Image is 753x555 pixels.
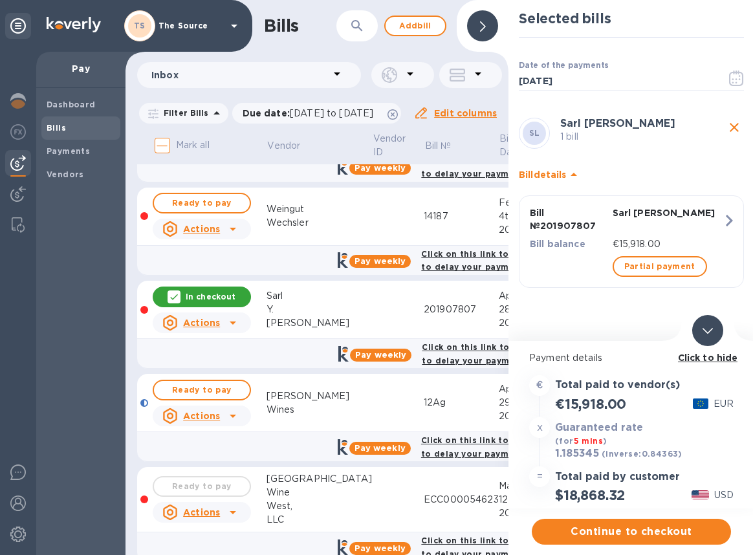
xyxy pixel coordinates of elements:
span: 5 mins [574,436,603,446]
span: Bill Date [499,132,539,159]
u: Actions [183,411,220,421]
div: 4th [499,210,540,223]
button: Ready to pay [153,380,251,400]
p: The Source [158,21,223,30]
div: West, [267,499,372,513]
u: Actions [183,507,220,517]
div: = [529,466,550,487]
p: Pay [47,62,115,75]
b: Sarl [PERSON_NAME] [560,117,675,129]
div: Feb [499,196,540,210]
button: close [725,118,744,137]
b: Pay weekly [355,443,406,453]
button: Continue to checkout [532,519,731,545]
button: Ready to pay [153,193,251,213]
div: Due date:[DATE] to [DATE] [232,103,402,124]
div: LLC [267,513,372,527]
p: In checkout [186,291,235,302]
p: Bill № 201907807 [530,206,607,232]
p: Inbox [151,69,329,82]
span: Ready to pay [164,382,239,398]
div: 2025 [499,506,540,520]
p: Due date : [243,107,380,120]
b: Bills [47,123,66,133]
b: (inverse: 0.84363 ) [602,449,682,459]
span: Partial payment [624,259,695,274]
p: Sarl [PERSON_NAME] [613,206,723,219]
b: Dashboard [47,100,96,109]
h2: €15,918.00 [555,396,626,412]
button: Bill №201907807Sarl [PERSON_NAME]Bill balance€15,918.00Partial payment [519,195,744,288]
img: USD [692,490,709,499]
div: Wines [267,403,372,417]
b: Pay weekly [355,350,406,360]
div: [PERSON_NAME] [267,389,372,403]
p: €15,918.00 [613,237,723,251]
h3: Guaranteed rate [555,422,643,434]
b: Pay weekly [355,163,406,173]
div: 2025 [499,223,540,237]
div: x [529,417,550,438]
div: ECC000054623 [424,493,499,506]
u: Actions [183,224,220,234]
p: Vendor [267,139,300,153]
p: Mark all [176,138,210,152]
p: Filter Bills [158,107,209,118]
h3: Total paid to vendor(s) [555,379,680,391]
div: [GEOGRAPHIC_DATA] [267,472,372,486]
label: Date of the payments [519,62,608,70]
div: 12Ag [424,396,499,409]
div: 2025 [499,409,540,423]
b: Vendors [47,169,84,179]
div: May [499,479,540,493]
h3: Total paid by customer [555,471,680,483]
span: Bill № [425,139,468,153]
b: TS [134,21,146,30]
p: 1 bill [560,130,725,144]
div: 12th [499,493,540,506]
span: Vendor [267,139,317,153]
div: Wine [267,486,372,499]
b: Pay weekly [355,256,406,266]
div: 2025 [499,316,540,330]
h1: Bills [264,16,299,36]
div: Billdetails [519,154,744,195]
span: Ready to pay [164,195,239,211]
img: Foreign exchange [10,124,26,140]
button: Addbill [384,16,446,36]
b: Click on this link to pay as little as $175.35 per week to delay your payments up to 12 weeks [421,249,649,272]
p: Bill № [425,139,452,153]
span: Vendor ID [373,132,423,159]
strong: € [536,380,543,390]
p: Bill balance [530,237,607,250]
b: (for ) [555,436,607,446]
div: Unpin categories [5,13,31,39]
b: Bill details [519,169,566,180]
p: USD [714,488,734,502]
div: Weingut [267,202,372,216]
div: Wechsler [267,216,372,230]
p: Bill Date [499,132,522,159]
u: Actions [183,318,220,328]
div: 201907807 [424,303,499,316]
span: Continue to checkout [542,524,721,539]
b: Payments [47,146,90,156]
b: SL [529,128,540,138]
p: Vendor ID [373,132,406,159]
div: 14187 [424,210,499,223]
b: Click on this link to pay as little as $135.45 per week to delay your payments up to 12 weeks [421,435,650,459]
img: Logo [47,17,101,32]
h2: $18,868.32 [555,487,625,503]
button: Partial payment [613,256,707,277]
b: Click to hide [678,353,738,363]
div: Sarl [267,289,372,303]
b: Pay weekly [355,543,406,553]
div: Apr [499,382,540,396]
span: Add bill [396,18,435,34]
div: 28th [499,303,540,316]
div: [PERSON_NAME] [267,316,372,330]
p: EUR [714,397,734,411]
span: [DATE] to [DATE] [290,108,373,118]
h3: 1.185345 [555,448,599,461]
p: Payment details [529,351,734,365]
